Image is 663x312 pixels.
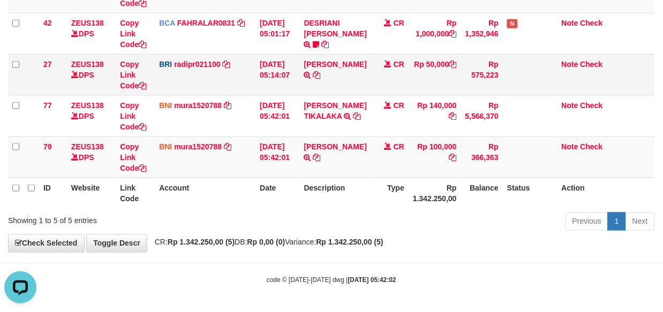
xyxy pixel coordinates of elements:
td: Rp 575,223 [461,54,503,95]
a: Copy Link Code [120,101,146,131]
a: Note [562,101,578,110]
a: DESRIANI [PERSON_NAME] [304,19,367,38]
a: Copy FAHRALAR0831 to clipboard [237,19,245,27]
th: Website [67,178,116,208]
a: FAHRALAR0831 [177,19,235,27]
a: Note [562,19,578,27]
a: Previous [566,212,608,231]
td: Rp 50,000 [409,54,461,95]
span: 77 [43,101,52,110]
button: Open LiveChat chat widget [4,4,36,36]
th: Description [300,178,371,208]
a: Check [581,101,603,110]
span: CR [394,101,404,110]
span: BNI [159,101,172,110]
a: Copy ANDREAS FITRIANTO TIKALAKA to clipboard [353,112,361,120]
span: BCA [159,19,175,27]
span: BNI [159,142,172,151]
a: [PERSON_NAME] [304,142,367,151]
a: Note [562,142,578,151]
td: Rp 5,566,370 [461,95,503,136]
a: Check [581,19,603,27]
a: Next [626,212,655,231]
a: Copy DESRIANI NATALIS T to clipboard [322,40,329,49]
a: Check [581,142,603,151]
td: DPS [67,13,116,54]
th: Date [255,178,299,208]
span: 27 [43,60,52,69]
a: Copy Link Code [120,19,146,49]
span: 79 [43,142,52,151]
td: DPS [67,95,116,136]
th: Action [557,178,655,208]
a: ZEUS138 [71,19,104,27]
a: Check [581,60,603,69]
a: Copy radipr021100 to clipboard [223,60,230,69]
span: CR [394,60,404,69]
th: Account [155,178,255,208]
a: Copy Rp 140,000 to clipboard [449,112,457,120]
td: Rp 1,352,946 [461,13,503,54]
th: Type [371,178,409,208]
a: Copy ACHMAD RIYANTO to clipboard [313,153,321,162]
td: DPS [67,136,116,178]
a: ZEUS138 [71,142,104,151]
strong: Rp 1.342.250,00 (5) [317,238,383,247]
div: Showing 1 to 5 of 5 entries [8,211,268,226]
td: [DATE] 05:01:17 [255,13,299,54]
td: [DATE] 05:42:01 [255,136,299,178]
td: Rp 140,000 [409,95,461,136]
a: Copy Rp 100,000 to clipboard [449,153,457,162]
span: Has Note [507,19,518,28]
a: ZEUS138 [71,60,104,69]
th: ID [39,178,67,208]
td: DPS [67,54,116,95]
th: Balance [461,178,503,208]
td: Rp 366,363 [461,136,503,178]
a: Copy Rp 50,000 to clipboard [449,60,457,69]
a: Copy Link Code [120,142,146,172]
strong: Rp 1.342.250,00 (5) [168,238,235,247]
a: Copy Rp 1,000,000 to clipboard [449,29,457,38]
span: BRI [159,60,172,69]
td: [DATE] 05:42:01 [255,95,299,136]
a: mura1520788 [174,142,222,151]
th: Rp 1.342.250,00 [409,178,461,208]
a: ZEUS138 [71,101,104,110]
a: [PERSON_NAME] TIKALAKA [304,101,367,120]
td: [DATE] 05:14:07 [255,54,299,95]
small: code © [DATE]-[DATE] dwg | [267,277,396,284]
a: [PERSON_NAME] [304,60,367,69]
a: Copy DANA TEGARJALERPR to clipboard [313,71,321,79]
a: 1 [608,212,626,231]
a: Toggle Descr [86,234,147,253]
td: Rp 1,000,000 [409,13,461,54]
a: Copy mura1520788 to clipboard [224,101,231,110]
a: Check Selected [8,234,85,253]
a: Copy mura1520788 to clipboard [224,142,231,151]
span: CR: DB: Variance: [149,238,383,247]
span: CR [394,19,404,27]
td: Rp 100,000 [409,136,461,178]
th: Link Code [116,178,155,208]
a: radipr021100 [174,60,220,69]
a: mura1520788 [174,101,222,110]
strong: [DATE] 05:42:02 [348,277,396,284]
strong: Rp 0,00 (0) [247,238,285,247]
span: 42 [43,19,52,27]
a: Note [562,60,578,69]
span: CR [394,142,404,151]
th: Status [503,178,557,208]
a: Copy Link Code [120,60,146,90]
